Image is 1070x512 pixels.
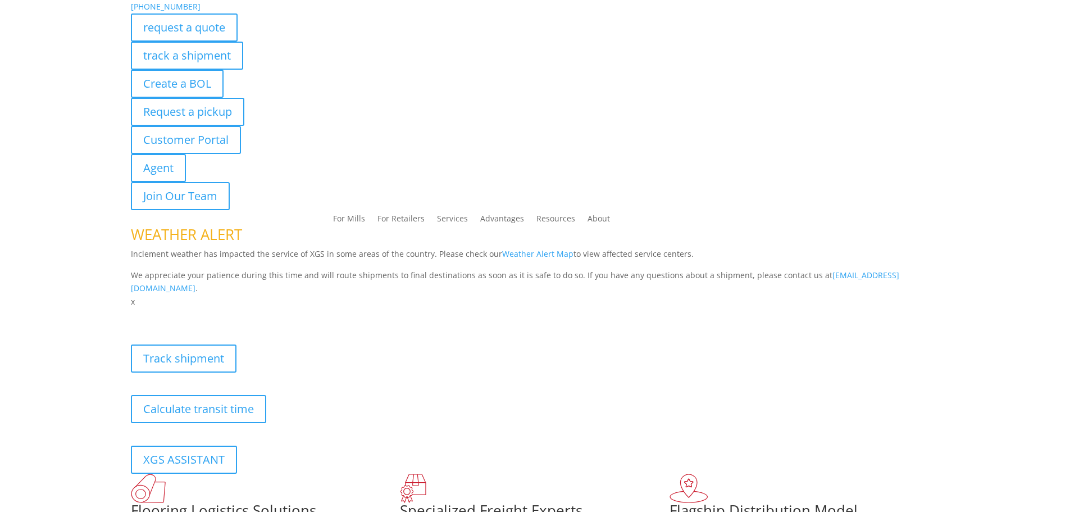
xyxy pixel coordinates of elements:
span: WEATHER ALERT [131,224,242,244]
a: Create a BOL [131,70,224,98]
img: xgs-icon-total-supply-chain-intelligence-red [131,474,166,503]
a: request a quote [131,13,238,42]
img: xgs-icon-flagship-distribution-model-red [670,474,708,503]
a: About [588,215,610,227]
a: Calculate transit time [131,395,266,423]
a: Resources [536,215,575,227]
p: Inclement weather has impacted the service of XGS in some areas of the country. Please check our ... [131,247,940,269]
a: XGS ASSISTANT [131,446,237,474]
img: xgs-icon-focused-on-flooring-red [400,474,426,503]
a: For Retailers [377,215,425,227]
a: Services [437,215,468,227]
a: Advantages [480,215,524,227]
a: Agent [131,154,186,182]
a: [PHONE_NUMBER] [131,1,201,12]
a: Join Our Team [131,182,230,210]
p: x [131,295,940,309]
a: track a shipment [131,42,243,70]
p: We appreciate your patience during this time and will route shipments to final destinations as so... [131,269,940,296]
a: Weather Alert Map [502,248,573,259]
a: Request a pickup [131,98,244,126]
a: Track shipment [131,345,236,373]
a: For Mills [333,215,365,227]
b: Visibility, transparency, and control for your entire supply chain. [131,310,381,321]
a: Customer Portal [131,126,241,154]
